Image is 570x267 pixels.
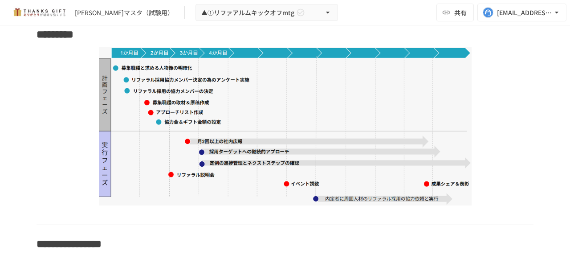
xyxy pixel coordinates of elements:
img: zGeBUwHY6NrBJPmniF3a6u7SrPgiMZG391UGskPskSG [99,47,472,205]
div: [PERSON_NAME]マスタ（試験用） [75,8,174,17]
span: ▲①リファアルムキックオフmtg [201,7,294,18]
img: mMP1OxWUAhQbsRWCurg7vIHe5HqDpP7qZo7fRoNLXQh [11,5,68,20]
div: [EMAIL_ADDRESS][DOMAIN_NAME] [497,7,552,18]
button: [EMAIL_ADDRESS][DOMAIN_NAME] [477,4,566,21]
span: 共有 [454,8,467,17]
button: 共有 [436,4,474,21]
button: ▲①リファアルムキックオフmtg [195,4,338,21]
